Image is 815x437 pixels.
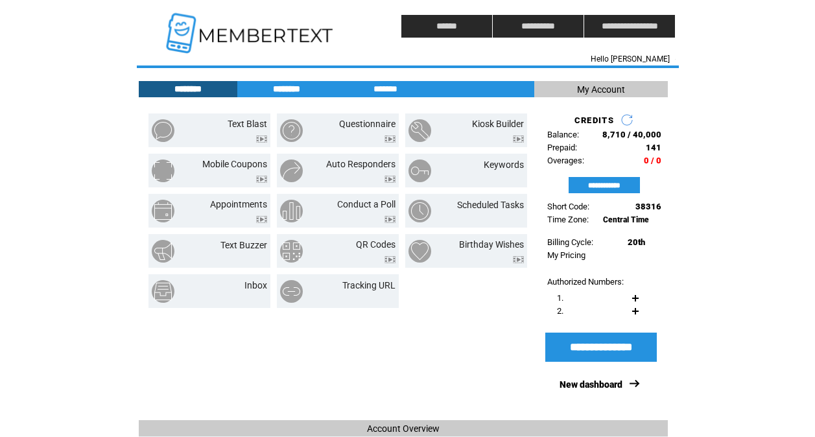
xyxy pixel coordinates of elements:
[228,119,267,129] a: Text Blast
[513,256,524,263] img: video.png
[603,215,649,224] span: Central Time
[256,216,267,223] img: video.png
[635,202,661,211] span: 38316
[342,280,396,290] a: Tracking URL
[220,240,267,250] a: Text Buzzer
[280,200,303,222] img: conduct-a-poll.png
[547,202,589,211] span: Short Code:
[152,159,174,182] img: mobile-coupons.png
[513,136,524,143] img: video.png
[384,136,396,143] img: video.png
[408,119,431,142] img: kiosk-builder.png
[384,216,396,223] img: video.png
[337,199,396,209] a: Conduct a Poll
[457,200,524,210] a: Scheduled Tasks
[547,156,584,165] span: Overages:
[152,200,174,222] img: appointments.png
[547,215,589,224] span: Time Zone:
[280,119,303,142] img: questionnaire.png
[210,199,267,209] a: Appointments
[367,423,440,434] span: Account Overview
[202,159,267,169] a: Mobile Coupons
[256,176,267,183] img: video.png
[557,306,563,316] span: 2.
[602,130,661,139] span: 8,710 / 40,000
[547,250,585,260] a: My Pricing
[339,119,396,129] a: Questionnaire
[547,143,577,152] span: Prepaid:
[547,130,579,139] span: Balance:
[628,237,645,247] span: 20th
[408,159,431,182] img: keywords.png
[547,277,624,287] span: Authorized Numbers:
[384,256,396,263] img: video.png
[408,240,431,263] img: birthday-wishes.png
[577,84,625,95] span: My Account
[459,239,524,250] a: Birthday Wishes
[472,119,524,129] a: Kiosk Builder
[557,293,563,303] span: 1.
[484,159,524,170] a: Keywords
[280,159,303,182] img: auto-responders.png
[280,280,303,303] img: tracking-url.png
[152,240,174,263] img: text-buzzer.png
[408,200,431,222] img: scheduled-tasks.png
[152,119,174,142] img: text-blast.png
[152,280,174,303] img: inbox.png
[644,156,661,165] span: 0 / 0
[280,240,303,263] img: qr-codes.png
[574,115,614,125] span: CREDITS
[256,136,267,143] img: video.png
[326,159,396,169] a: Auto Responders
[560,379,622,390] a: New dashboard
[244,280,267,290] a: Inbox
[356,239,396,250] a: QR Codes
[547,237,593,247] span: Billing Cycle:
[646,143,661,152] span: 141
[591,54,670,64] span: Hello [PERSON_NAME]
[384,176,396,183] img: video.png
